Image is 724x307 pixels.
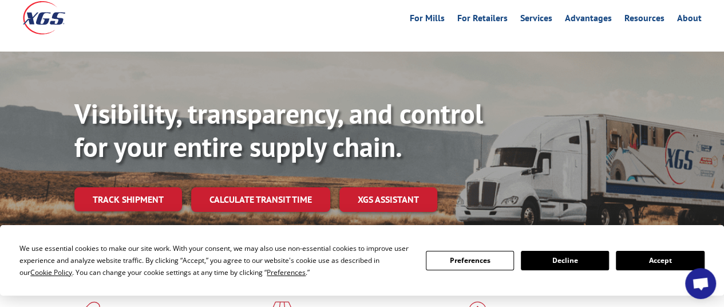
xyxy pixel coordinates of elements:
a: Advantages [565,14,612,26]
a: For Retailers [457,14,508,26]
a: Track shipment [74,187,182,211]
a: For Mills [410,14,445,26]
button: Accept [616,251,704,270]
a: Resources [624,14,664,26]
div: We use essential cookies to make our site work. With your consent, we may also use non-essential ... [19,242,412,278]
a: Services [520,14,552,26]
span: Preferences [267,267,306,277]
a: About [677,14,702,26]
div: Open chat [685,268,716,299]
a: XGS ASSISTANT [339,187,437,212]
span: Cookie Policy [30,267,72,277]
a: Calculate transit time [191,187,330,212]
button: Preferences [426,251,514,270]
button: Decline [521,251,609,270]
b: Visibility, transparency, and control for your entire supply chain. [74,96,483,164]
